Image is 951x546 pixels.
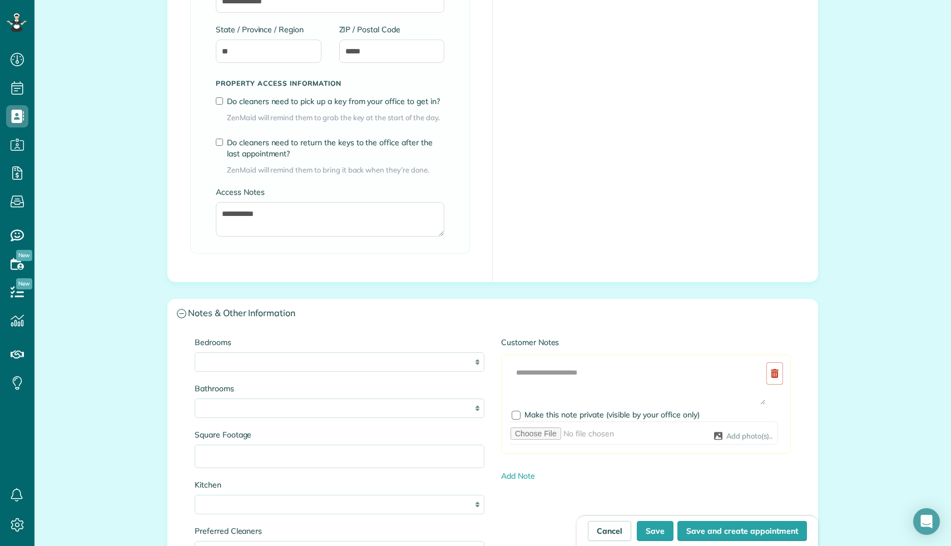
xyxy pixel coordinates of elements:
[216,139,223,146] input: Do cleaners need to return the keys to the office after the last appointment?
[913,508,940,535] div: Open Intercom Messenger
[168,299,818,328] a: Notes & Other Information
[16,250,32,261] span: New
[227,112,444,123] span: ZenMaid will remind them to grab the key at the start of the day.
[216,80,444,87] h5: Property access information
[339,24,445,35] label: ZIP / Postal Code
[524,410,700,420] span: Make this note private (visible by your office only)
[677,521,807,541] button: Save and create appointment
[16,278,32,289] span: New
[227,165,444,175] span: ZenMaid will remind them to bring it back when they’re done.
[195,383,484,394] label: Bathrooms
[501,337,791,348] label: Customer Notes
[195,337,484,348] label: Bedrooms
[216,97,223,105] input: Do cleaners need to pick up a key from your office to get in?
[195,525,484,537] label: Preferred Cleaners
[501,471,535,481] a: Add Note
[195,479,484,490] label: Kitchen
[216,24,321,35] label: State / Province / Region
[588,521,631,541] a: Cancel
[637,521,673,541] button: Save
[216,186,444,198] label: Access Notes
[227,96,444,107] label: Do cleaners need to pick up a key from your office to get in?
[195,429,484,440] label: Square Footage
[227,137,444,159] label: Do cleaners need to return the keys to the office after the last appointment?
